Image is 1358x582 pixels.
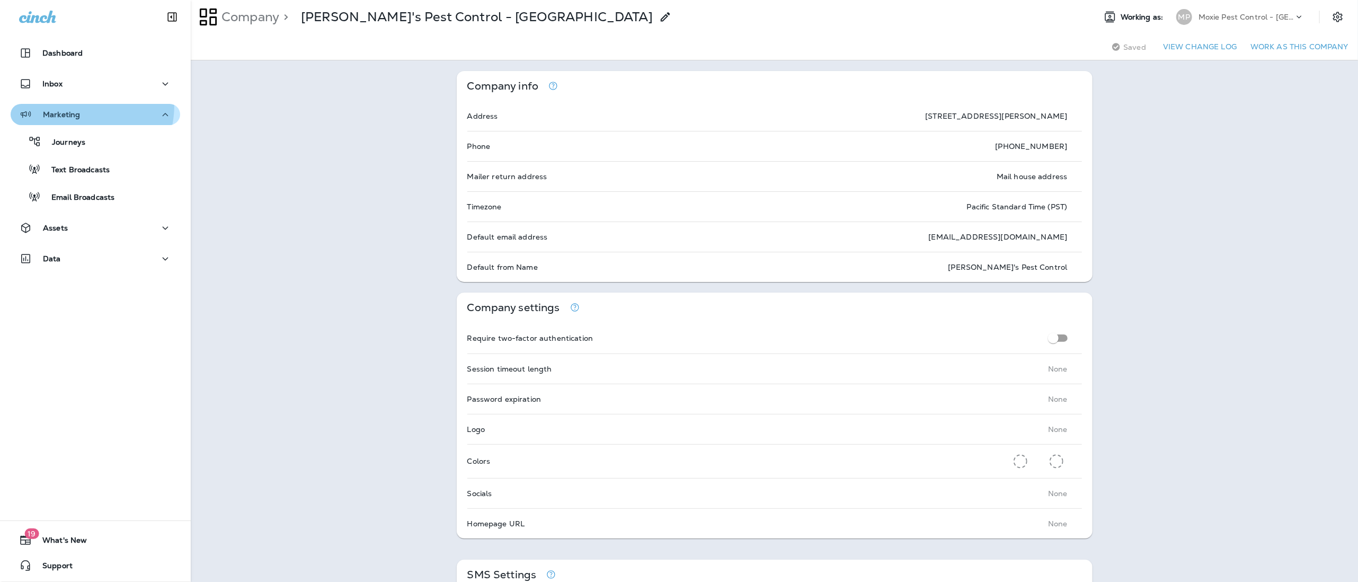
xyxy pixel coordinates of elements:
[929,233,1068,241] p: [EMAIL_ADDRESS][DOMAIN_NAME]
[1048,365,1068,373] p: None
[467,570,537,579] p: SMS Settings
[997,172,1068,181] p: Mail house address
[948,263,1068,271] p: [PERSON_NAME]'s Pest Control
[43,110,80,119] p: Marketing
[41,138,85,148] p: Journeys
[217,9,279,25] p: Company
[43,224,68,232] p: Assets
[467,303,560,312] p: Company settings
[11,130,180,153] button: Journeys
[301,9,653,25] p: [PERSON_NAME]'s Pest Control - [GEOGRAPHIC_DATA]
[43,254,61,263] p: Data
[41,165,110,175] p: Text Broadcasts
[1048,395,1068,403] p: None
[996,142,1068,151] p: [PHONE_NUMBER]
[1199,13,1294,21] p: Moxie Pest Control - [GEOGRAPHIC_DATA]
[967,202,1068,211] p: Pacific Standard Time (PST)
[1048,489,1068,498] p: None
[467,365,552,373] p: Session timeout length
[1045,450,1068,473] button: Secondary Color
[1159,39,1241,55] button: View Change Log
[1121,13,1166,22] span: Working as:
[42,49,83,57] p: Dashboard
[42,80,63,88] p: Inbox
[11,186,180,208] button: Email Broadcasts
[24,528,39,539] span: 19
[11,248,180,269] button: Data
[1123,43,1146,51] span: Saved
[1048,519,1068,528] p: None
[1246,39,1353,55] button: Work as this company
[1176,9,1192,25] div: MP
[1009,450,1032,473] button: Primary Color
[11,555,180,576] button: Support
[467,457,491,465] p: Colors
[467,82,539,91] p: Company info
[32,536,87,549] span: What's New
[467,395,542,403] p: Password expiration
[467,519,525,528] p: Homepage URL
[32,561,73,574] span: Support
[467,489,492,498] p: Socials
[157,6,187,28] button: Collapse Sidebar
[279,9,288,25] p: >
[41,193,114,203] p: Email Broadcasts
[467,112,498,120] p: Address
[925,112,1067,120] p: [STREET_ADDRESS][PERSON_NAME]
[467,202,502,211] p: Timezone
[11,158,180,180] button: Text Broadcasts
[11,217,180,239] button: Assets
[11,530,180,551] button: 19What's New
[1048,425,1068,434] p: None
[467,142,491,151] p: Phone
[1328,7,1347,27] button: Settings
[11,104,180,125] button: Marketing
[467,334,593,342] p: Require two-factor authentication
[467,425,485,434] p: Logo
[11,42,180,64] button: Dashboard
[467,233,548,241] p: Default email address
[467,172,547,181] p: Mailer return address
[301,9,653,25] div: Joshua's Pest Control - San Diego
[467,263,538,271] p: Default from Name
[11,73,180,94] button: Inbox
